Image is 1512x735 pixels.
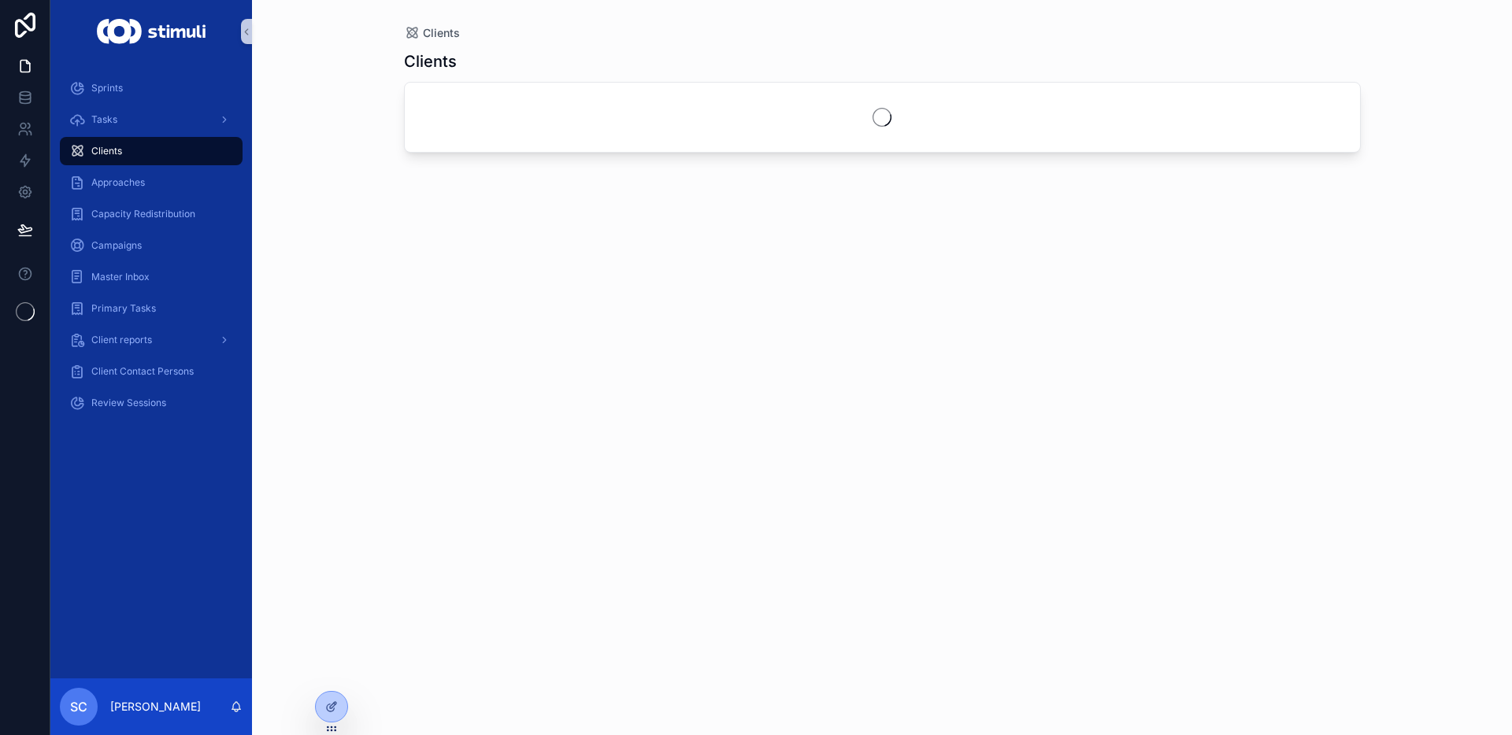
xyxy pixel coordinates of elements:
span: Clients [91,145,122,157]
a: Sprints [60,74,243,102]
h1: Clients [404,50,457,72]
span: Sprints [91,82,123,94]
span: SC [70,697,87,716]
span: Capacity Redistribution [91,208,195,220]
a: Approaches [60,168,243,197]
span: Tasks [91,113,117,126]
a: Clients [60,137,243,165]
a: Capacity Redistribution [60,200,243,228]
p: [PERSON_NAME] [110,699,201,715]
span: Review Sessions [91,397,166,409]
span: Approaches [91,176,145,189]
a: Review Sessions [60,389,243,417]
div: scrollable content [50,63,252,438]
span: Client Contact Persons [91,365,194,378]
span: Client reports [91,334,152,346]
img: App logo [97,19,205,44]
a: Master Inbox [60,263,243,291]
span: Campaigns [91,239,142,252]
span: Clients [423,25,460,41]
a: Clients [404,25,460,41]
a: Tasks [60,105,243,134]
span: Primary Tasks [91,302,156,315]
a: Client Contact Persons [60,357,243,386]
a: Campaigns [60,231,243,260]
a: Primary Tasks [60,294,243,323]
span: Master Inbox [91,271,150,283]
a: Client reports [60,326,243,354]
